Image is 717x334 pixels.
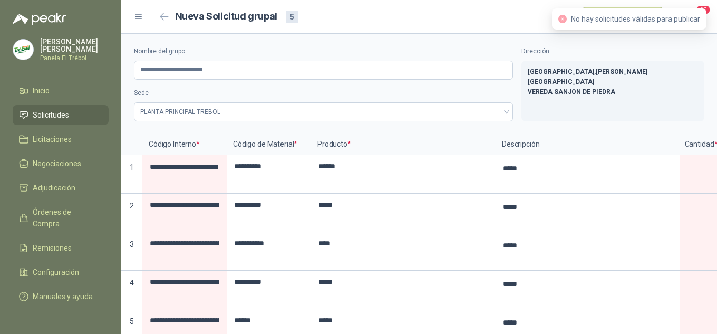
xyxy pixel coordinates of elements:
[134,46,513,56] label: Nombre del grupo
[140,104,507,120] span: PLANTA PRINCIPAL TREBOL
[40,38,109,53] p: [PERSON_NAME] [PERSON_NAME]
[121,271,142,309] p: 4
[142,134,227,155] p: Código Interno
[33,133,72,145] span: Licitaciones
[13,154,109,174] a: Negociaciones
[33,291,93,302] span: Manuales y ayuda
[311,134,496,155] p: Producto
[571,15,700,23] span: No hay solicitudes válidas para publicar
[13,81,109,101] a: Inicio
[521,46,704,56] label: Dirección
[528,67,698,87] p: [GEOGRAPHIC_DATA] , [PERSON_NAME][GEOGRAPHIC_DATA]
[13,129,109,149] a: Licitaciones
[227,134,311,155] p: Código de Material
[33,206,99,230] span: Órdenes de Compra
[696,5,711,15] span: 20
[13,202,109,234] a: Órdenes de Compra
[121,194,142,232] p: 2
[13,262,109,282] a: Configuración
[40,55,109,61] p: Panela El Trébol
[13,13,66,25] img: Logo peakr
[134,88,513,98] label: Sede
[121,155,142,194] p: 1
[33,242,72,254] span: Remisiones
[33,158,81,169] span: Negociaciones
[582,7,664,27] button: Publicar solicitudes
[685,7,704,26] button: 20
[528,87,698,97] p: VEREDA SANJON DE PIEDRA
[33,109,69,121] span: Solicitudes
[496,134,680,155] p: Descripción
[13,105,109,125] a: Solicitudes
[13,238,109,258] a: Remisiones
[558,15,567,23] span: close-circle
[33,266,79,278] span: Configuración
[13,178,109,198] a: Adjudicación
[13,287,109,307] a: Manuales y ayuda
[175,9,277,24] h2: Nueva Solicitud grupal
[121,232,142,271] p: 3
[13,40,33,60] img: Company Logo
[286,11,298,23] div: 5
[33,182,75,194] span: Adjudicación
[33,85,50,97] span: Inicio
